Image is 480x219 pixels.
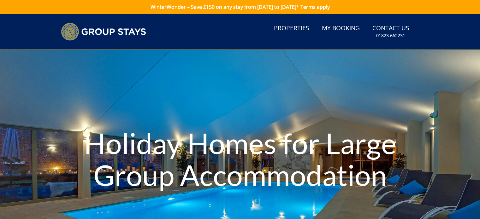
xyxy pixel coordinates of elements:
small: 01823 662231 [376,32,405,39]
a: My Booking [319,21,362,36]
a: Contact Us01823 662231 [370,21,412,42]
img: Group Stays [61,23,146,41]
h1: Holiday Homes for Large Group Accommodation [72,115,408,203]
a: Properties [271,21,312,36]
